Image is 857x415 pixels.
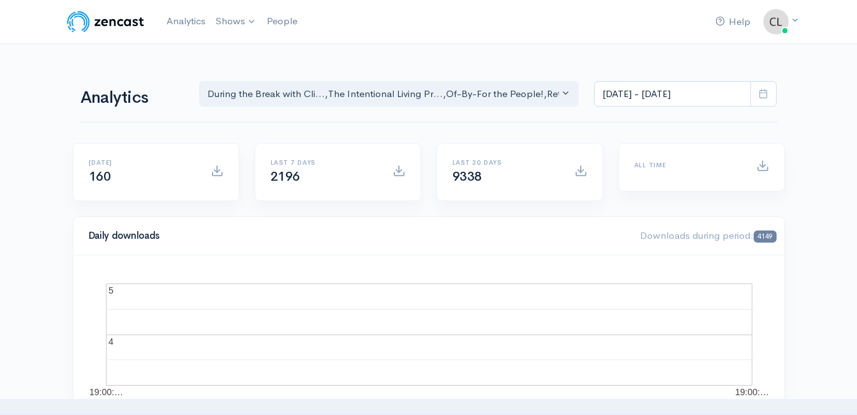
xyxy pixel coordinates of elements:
button: During the Break with Cli..., The Intentional Living Pr..., Of-By-For the People!, Rethink - Rese... [199,81,579,107]
span: 160 [89,169,111,185]
img: ... [763,9,789,34]
a: People [262,8,302,35]
span: Downloads during period: [640,229,776,241]
img: ZenCast Logo [65,9,146,34]
span: 4149 [754,230,776,243]
text: 5 [108,285,114,296]
a: Shows [211,8,262,36]
h4: Daily downloads [89,230,625,241]
a: Analytics [161,8,211,35]
h6: [DATE] [89,159,195,166]
text: 19:00:… [89,387,123,397]
h1: Analytics [80,89,184,107]
span: 2196 [271,169,300,185]
text: 19:00:… [735,387,769,397]
span: 9338 [452,169,482,185]
h6: Last 7 days [271,159,377,166]
a: Help [710,8,756,36]
h6: Last 30 days [452,159,559,166]
input: analytics date range selector [594,81,751,107]
h6: All time [634,162,741,169]
svg: A chart. [89,271,769,398]
text: 4 [108,336,114,347]
div: During the Break with Cli... , The Intentional Living Pr... , Of-By-For the People! , Rethink - R... [207,87,560,102]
